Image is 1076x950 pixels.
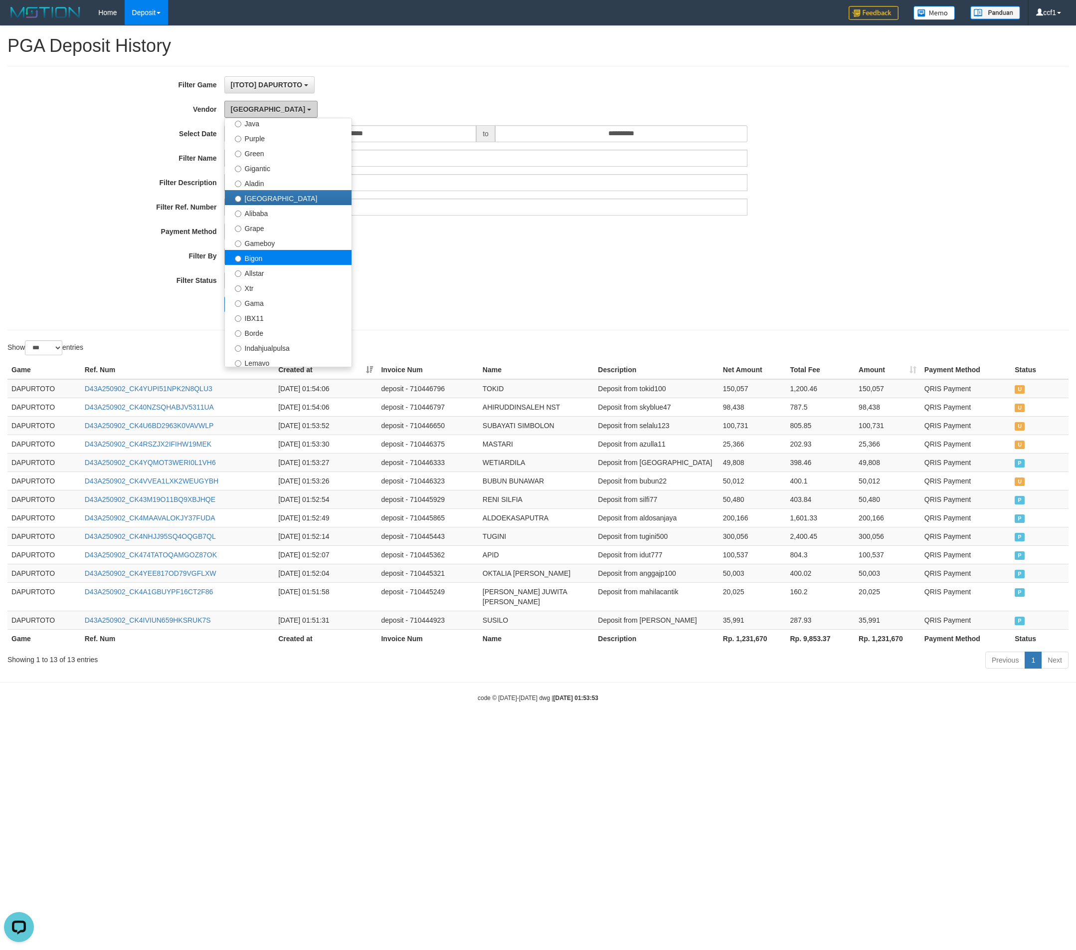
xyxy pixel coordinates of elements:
[274,611,377,629] td: [DATE] 01:51:31
[377,472,478,490] td: deposit - 710446323
[786,508,855,527] td: 1,601.33
[855,490,920,508] td: 50,480
[786,416,855,435] td: 805.85
[274,582,377,611] td: [DATE] 01:51:58
[594,545,718,564] td: Deposit from idut777
[225,115,352,130] label: Java
[479,453,594,472] td: WETIARDILA
[855,416,920,435] td: 100,731
[594,629,718,648] th: Description
[85,569,216,577] a: D43A250902_CK4YEE817OD79VGFLXW
[855,472,920,490] td: 50,012
[235,181,241,187] input: Aladin
[225,160,352,175] label: Gigantic
[920,582,1011,611] td: QRIS Payment
[479,398,594,416] td: AHIRUDDINSALEH NST
[479,508,594,527] td: ALDOEKASAPUTRA
[7,361,81,379] th: Game
[85,440,211,448] a: D43A250902_CK4RSZJX2IFIHW19MEK
[235,285,241,292] input: Xtr
[786,398,855,416] td: 787.5
[719,490,786,508] td: 50,480
[920,453,1011,472] td: QRIS Payment
[920,527,1011,545] td: QRIS Payment
[1015,422,1025,431] span: UNPAID
[225,205,352,220] label: Alibaba
[85,422,214,430] a: D43A250902_CK4U6BD2963K0VAVWLP
[1011,629,1069,648] th: Status
[235,360,241,367] input: Lemavo
[855,564,920,582] td: 50,003
[7,582,81,611] td: DAPURTOTO
[274,545,377,564] td: [DATE] 01:52:07
[225,325,352,340] label: Borde
[377,508,478,527] td: deposit - 710445865
[85,403,214,411] a: D43A250902_CK40NZSQHABJV5311UA
[786,527,855,545] td: 2,400.45
[786,472,855,490] td: 400.1
[85,514,215,522] a: D43A250902_CK4MAAVALOKJY37FUDA
[235,151,241,157] input: Green
[1015,617,1025,625] span: PAID
[1011,361,1069,379] th: Status
[594,564,718,582] td: Deposit from anggajp100
[85,551,217,559] a: D43A250902_CK474TATOQAMGOZ87OK
[7,453,81,472] td: DAPURTOTO
[1025,652,1042,669] a: 1
[920,629,1011,648] th: Payment Method
[479,611,594,629] td: SUSILO
[478,695,598,702] small: code © [DATE]-[DATE] dwg |
[476,125,495,142] span: to
[479,361,594,379] th: Name
[274,435,377,453] td: [DATE] 01:53:30
[274,416,377,435] td: [DATE] 01:53:52
[786,545,855,564] td: 804.3
[719,545,786,564] td: 100,537
[855,629,920,648] th: Rp. 1,231,670
[85,385,212,393] a: D43A250902_CK4YUPI51NPK2N8QLU3
[920,508,1011,527] td: QRIS Payment
[786,361,855,379] th: Total Fee
[235,330,241,337] input: Borde
[225,265,352,280] label: Allstar
[594,508,718,527] td: Deposit from aldosanjaya
[7,611,81,629] td: DAPURTOTO
[235,226,241,232] input: Grape
[377,453,478,472] td: deposit - 710446333
[719,416,786,435] td: 100,731
[786,564,855,582] td: 400.02
[855,545,920,564] td: 100,537
[274,527,377,545] td: [DATE] 01:52:14
[479,582,594,611] td: [PERSON_NAME] JUWITA [PERSON_NAME]
[85,495,215,503] a: D43A250902_CK43M19O11BQ9XBJHQE
[235,315,241,322] input: IBX11
[594,611,718,629] td: Deposit from [PERSON_NAME]
[719,629,786,648] th: Rp. 1,231,670
[85,532,216,540] a: D43A250902_CK4NHJJ95SQ4OQGB7QL
[594,453,718,472] td: Deposit from [GEOGRAPHIC_DATA]
[81,361,274,379] th: Ref. Num
[7,5,83,20] img: MOTION_logo.png
[1015,385,1025,394] span: UNPAID
[7,629,81,648] th: Game
[274,453,377,472] td: [DATE] 01:53:27
[719,582,786,611] td: 20,025
[479,435,594,453] td: MASTARI
[225,310,352,325] label: IBX11
[594,490,718,508] td: Deposit from silfi77
[855,435,920,453] td: 25,366
[719,527,786,545] td: 300,056
[274,508,377,527] td: [DATE] 01:52:49
[4,4,34,34] button: Open LiveChat chat widget
[7,545,81,564] td: DAPURTOTO
[479,629,594,648] th: Name
[920,490,1011,508] td: QRIS Payment
[913,6,955,20] img: Button%20Memo.svg
[970,6,1020,19] img: panduan.png
[1041,652,1069,669] a: Next
[920,435,1011,453] td: QRIS Payment
[85,477,218,485] a: D43A250902_CK4VVEA1LXK2WEUGYBH
[274,490,377,508] td: [DATE] 01:52:54
[7,472,81,490] td: DAPURTOTO
[594,527,718,545] td: Deposit from tugini500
